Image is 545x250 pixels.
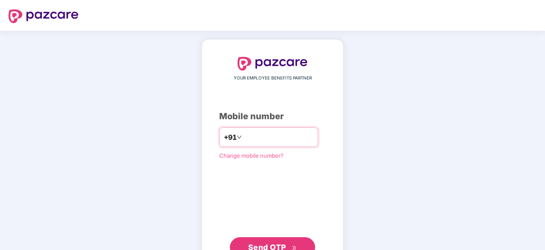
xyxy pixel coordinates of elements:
span: down [237,135,242,140]
img: logo [238,57,307,71]
span: +91 [224,132,237,143]
span: YOUR EMPLOYEE BENEFITS PARTNER [234,75,312,82]
img: logo [9,9,78,23]
a: Change mobile number? [219,152,284,159]
div: Mobile number [219,110,326,123]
